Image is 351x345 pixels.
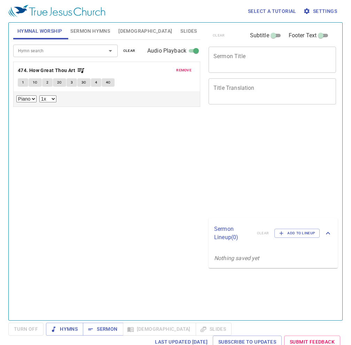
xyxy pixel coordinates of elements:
span: Hymnal Worship [17,27,62,36]
span: Add to Lineup [279,230,315,236]
span: Audio Playback [147,47,186,55]
span: Subtitle [250,31,269,40]
span: 1C [33,79,38,86]
span: 2C [57,79,62,86]
b: 474. How Great Thou Art [18,66,75,75]
span: [DEMOGRAPHIC_DATA] [118,27,172,36]
span: 1 [22,79,24,86]
span: Sermon [88,325,117,334]
button: 3C [77,78,91,87]
span: 4C [106,79,111,86]
button: remove [172,66,196,75]
div: Sermon Lineup(0)clearAdd to Lineup [209,218,338,249]
button: Add to Lineup [274,229,320,238]
button: 474. How Great Thou Art [18,66,85,75]
i: Nothing saved yet [214,255,259,261]
button: clear [119,47,140,55]
span: 4 [95,79,97,86]
button: Sermon [83,323,123,336]
button: 2C [53,78,66,87]
button: Select a tutorial [245,5,299,18]
button: 3 [67,78,77,87]
span: Settings [305,7,337,16]
button: 1C [29,78,42,87]
span: Sermon Hymns [70,27,110,36]
span: Select a tutorial [248,7,296,16]
button: 4C [102,78,115,87]
span: 3 [71,79,73,86]
button: Hymns [46,323,83,336]
span: 3C [81,79,86,86]
iframe: from-child [206,112,311,215]
img: True Jesus Church [8,5,105,17]
span: clear [123,48,135,54]
button: 2 [42,78,53,87]
span: Slides [180,27,197,36]
button: 4 [91,78,101,87]
span: Hymns [52,325,78,334]
select: Select Track [16,95,37,102]
button: Open [106,46,115,56]
button: Settings [302,5,340,18]
select: Playback Rate [39,95,56,102]
span: remove [176,67,192,73]
p: Sermon Lineup ( 0 ) [214,225,251,242]
span: 2 [46,79,48,86]
button: 1 [18,78,28,87]
span: Footer Text [289,31,317,40]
